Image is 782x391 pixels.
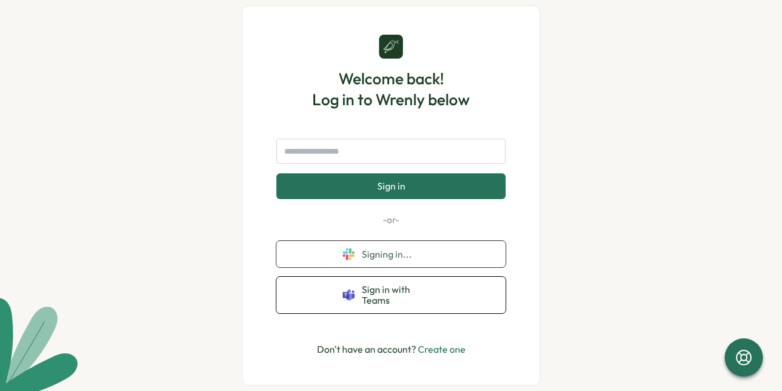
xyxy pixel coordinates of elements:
a: Create one [418,343,466,355]
button: Sign in [276,173,506,198]
p: -or- [276,213,506,227]
p: Don't have an account? [317,342,466,357]
span: Sign in [377,181,405,191]
h1: Welcome back! Log in to Wrenly below [312,68,470,110]
button: Signing in... [276,241,506,267]
span: Signing in... [362,249,439,259]
span: Sign in with Teams [362,284,439,306]
button: Sign in with Teams [276,277,506,313]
